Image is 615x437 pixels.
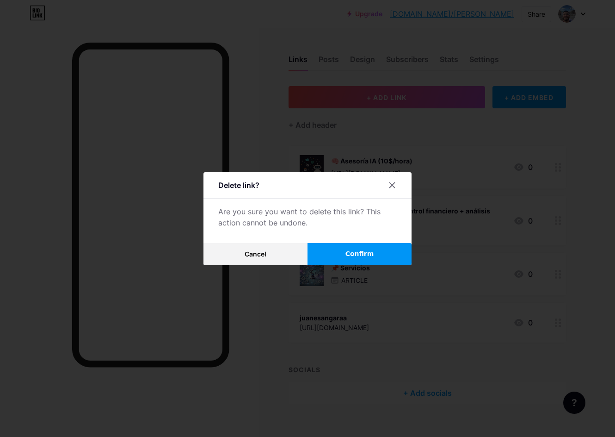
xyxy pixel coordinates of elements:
button: Confirm [307,243,412,265]
span: Cancel [245,250,266,258]
button: Cancel [203,243,307,265]
div: Are you sure you want to delete this link? This action cannot be undone. [218,206,397,228]
span: Confirm [345,249,374,259]
div: Delete link? [218,180,259,191]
